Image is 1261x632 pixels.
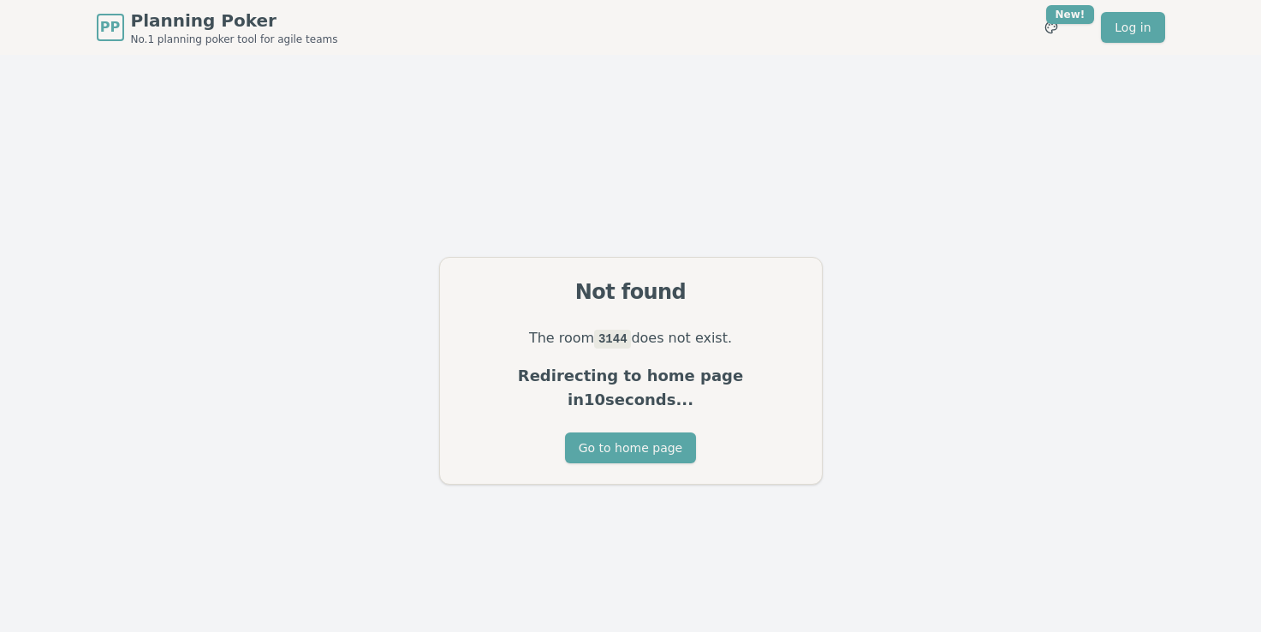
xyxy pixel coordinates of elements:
[97,9,338,46] a: PPPlanning PokerNo.1 planning poker tool for agile teams
[100,17,120,38] span: PP
[461,326,801,350] p: The room does not exist.
[461,364,801,412] p: Redirecting to home page in 10 seconds...
[594,330,631,349] code: 3144
[1036,12,1067,43] button: New!
[565,432,696,463] button: Go to home page
[131,33,338,46] span: No.1 planning poker tool for agile teams
[1101,12,1164,43] a: Log in
[131,9,338,33] span: Planning Poker
[1046,5,1095,24] div: New!
[461,278,801,306] div: Not found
